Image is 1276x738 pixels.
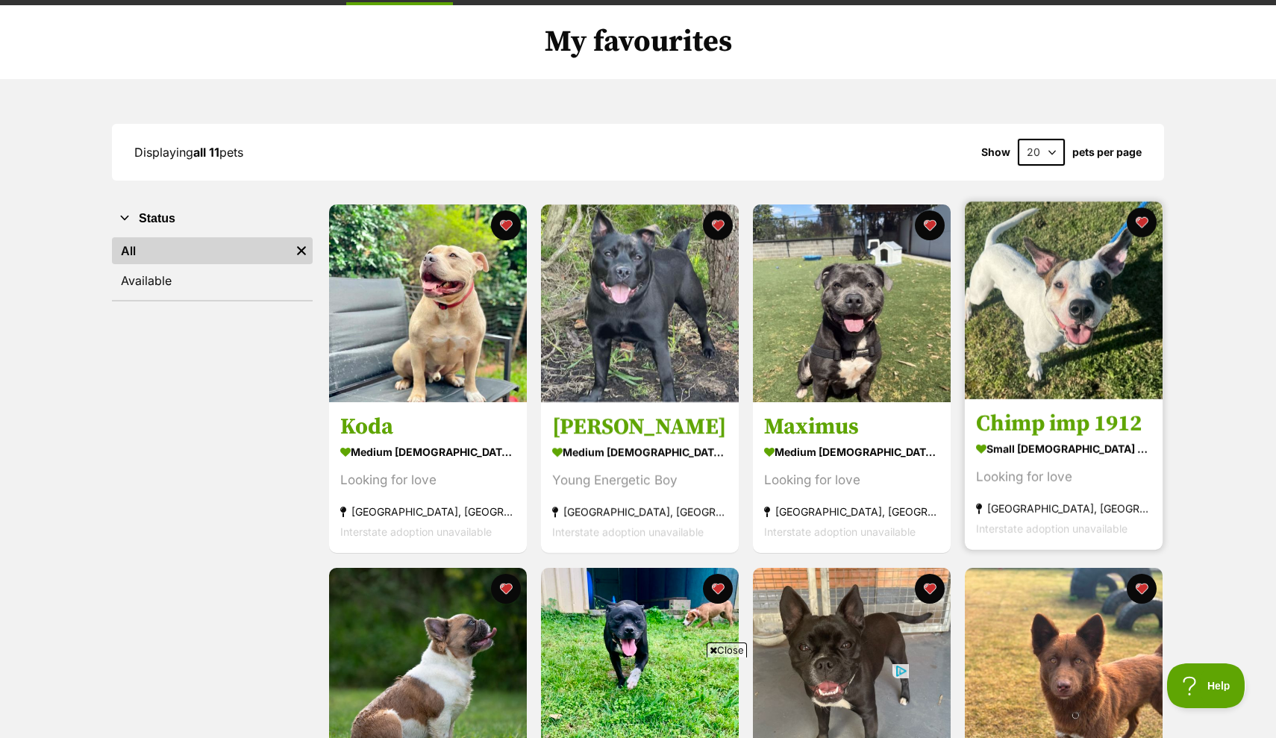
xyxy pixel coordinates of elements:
h3: Chimp imp 1912 [976,410,1151,439]
a: Remove filter [290,237,313,264]
a: Maximus medium [DEMOGRAPHIC_DATA] Dog Looking for love [GEOGRAPHIC_DATA], [GEOGRAPHIC_DATA] Inter... [753,402,951,554]
div: Young Energetic Boy [552,471,728,491]
iframe: Advertisement [366,663,910,731]
label: pets per page [1072,146,1142,158]
span: Show [981,146,1010,158]
span: Displaying pets [134,145,243,160]
a: Chimp imp 1912 small [DEMOGRAPHIC_DATA] Dog Looking for love [GEOGRAPHIC_DATA], [GEOGRAPHIC_DATA]... [965,399,1163,551]
div: medium [DEMOGRAPHIC_DATA] Dog [340,442,516,463]
button: Status [112,209,313,228]
div: Looking for love [340,471,516,491]
div: Status [112,234,313,300]
a: Koda medium [DEMOGRAPHIC_DATA] Dog Looking for love [GEOGRAPHIC_DATA], [GEOGRAPHIC_DATA] Intersta... [329,402,527,554]
span: Interstate adoption unavailable [764,526,916,539]
h3: Maximus [764,413,939,442]
div: small [DEMOGRAPHIC_DATA] Dog [976,439,1151,460]
div: medium [DEMOGRAPHIC_DATA] Dog [552,442,728,463]
div: [GEOGRAPHIC_DATA], [GEOGRAPHIC_DATA] [552,502,728,522]
button: favourite [1127,574,1157,604]
img: Chimp imp 1912 [965,201,1163,399]
span: Close [707,642,747,657]
div: Looking for love [976,468,1151,488]
button: favourite [1127,207,1157,237]
img: Maximus [753,204,951,402]
h3: Koda [340,413,516,442]
a: Available [112,267,313,294]
div: Looking for love [764,471,939,491]
strong: all 11 [193,145,219,160]
span: Interstate adoption unavailable [552,526,704,539]
span: Interstate adoption unavailable [340,526,492,539]
button: favourite [703,574,733,604]
button: favourite [915,210,945,240]
h3: [PERSON_NAME] [552,413,728,442]
img: Spencer [541,204,739,402]
div: medium [DEMOGRAPHIC_DATA] Dog [764,442,939,463]
div: [GEOGRAPHIC_DATA], [GEOGRAPHIC_DATA] [764,502,939,522]
button: favourite [491,210,521,240]
button: favourite [703,210,733,240]
span: Interstate adoption unavailable [976,523,1128,536]
div: [GEOGRAPHIC_DATA], [GEOGRAPHIC_DATA] [340,502,516,522]
button: favourite [491,574,521,604]
img: Koda [329,204,527,402]
iframe: Help Scout Beacon - Open [1167,663,1246,708]
button: favourite [915,574,945,604]
a: All [112,237,290,264]
a: [PERSON_NAME] medium [DEMOGRAPHIC_DATA] Dog Young Energetic Boy [GEOGRAPHIC_DATA], [GEOGRAPHIC_DA... [541,402,739,554]
div: [GEOGRAPHIC_DATA], [GEOGRAPHIC_DATA] [976,499,1151,519]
